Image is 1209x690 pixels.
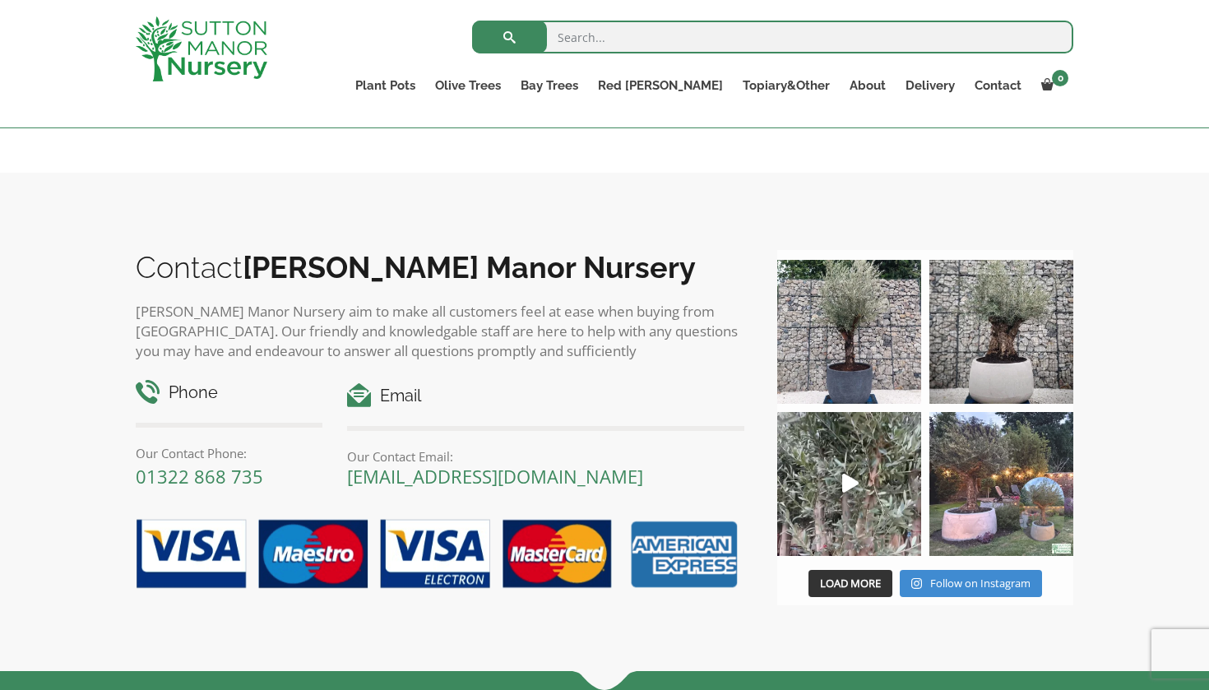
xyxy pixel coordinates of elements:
[1031,74,1073,97] a: 0
[930,576,1031,590] span: Follow on Instagram
[425,74,511,97] a: Olive Trees
[965,74,1031,97] a: Contact
[472,21,1073,53] input: Search...
[588,74,733,97] a: Red [PERSON_NAME]
[929,412,1073,556] img: “The poetry of nature is never dead” 🪴🫒 A stunning beautiful customer photo has been sent into us...
[347,447,744,466] p: Our Contact Email:
[243,250,696,285] b: [PERSON_NAME] Manor Nursery
[123,510,744,600] img: payment-options.png
[136,16,267,81] img: logo
[733,74,840,97] a: Topiary&Other
[136,443,322,463] p: Our Contact Phone:
[911,577,922,590] svg: Instagram
[842,474,859,493] svg: Play
[929,260,1073,404] img: Check out this beauty we potted at our nursery today ❤️‍🔥 A huge, ancient gnarled Olive tree plan...
[136,380,322,405] h4: Phone
[777,260,921,404] img: A beautiful multi-stem Spanish Olive tree potted in our luxurious fibre clay pots 😍😍
[1052,70,1068,86] span: 0
[820,576,881,590] span: Load More
[511,74,588,97] a: Bay Trees
[347,383,744,409] h4: Email
[896,74,965,97] a: Delivery
[777,412,921,556] img: New arrivals Monday morning of beautiful olive trees 🤩🤩 The weather is beautiful this summer, gre...
[900,570,1042,598] a: Instagram Follow on Instagram
[345,74,425,97] a: Plant Pots
[840,74,896,97] a: About
[777,412,921,556] a: Play
[136,302,744,361] p: [PERSON_NAME] Manor Nursery aim to make all customers feel at ease when buying from [GEOGRAPHIC_D...
[808,570,892,598] button: Load More
[347,464,643,489] a: [EMAIL_ADDRESS][DOMAIN_NAME]
[136,250,744,285] h2: Contact
[136,464,263,489] a: 01322 868 735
